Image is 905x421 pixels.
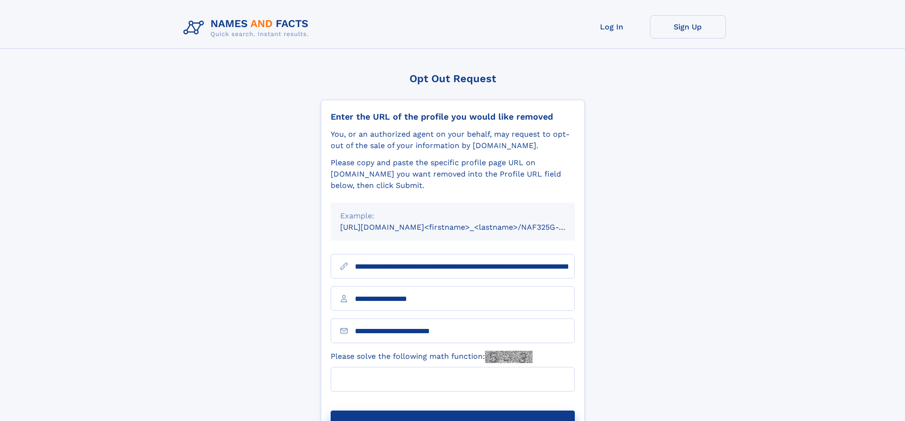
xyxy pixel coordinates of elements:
a: Sign Up [650,15,726,38]
div: Example: [340,210,565,222]
div: You, or an authorized agent on your behalf, may request to opt-out of the sale of your informatio... [331,129,575,151]
label: Please solve the following math function: [331,351,533,363]
small: [URL][DOMAIN_NAME]<firstname>_<lastname>/NAF325G-xxxxxxxx [340,223,593,232]
div: Please copy and paste the specific profile page URL on [DOMAIN_NAME] you want removed into the Pr... [331,157,575,191]
div: Opt Out Request [321,73,585,84]
img: Logo Names and Facts [180,15,316,41]
a: Log In [574,15,650,38]
div: Enter the URL of the profile you would like removed [331,112,575,122]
